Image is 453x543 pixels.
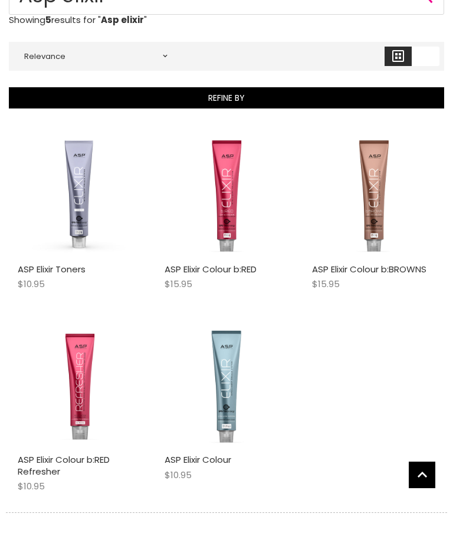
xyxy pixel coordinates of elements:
span: $10.95 [18,480,45,492]
a: ASP Elixir Colour b:RED [165,263,257,275]
a: ASP Elixir Colour b:RED Refresher [18,453,110,478]
span: $10.95 [165,469,192,481]
span: $15.95 [165,278,192,290]
strong: 5 [45,14,51,26]
img: ASP Elixir Colour b:BROWNS [312,134,435,257]
img: ASP Elixir Toners [18,134,141,257]
span: $10.95 [18,278,45,290]
img: ASP Elixir Colour [165,325,288,448]
a: ASP Elixir Colour [165,453,231,466]
a: ASP Elixir Colour b:BROWNS [312,263,426,275]
a: ASP Elixir Toners [18,263,86,275]
strong: Asp elixir [101,14,144,26]
span: $15.95 [312,278,340,290]
p: Showing results for " " [9,15,444,25]
img: ASP Elixir Colour b:RED Refresher [18,325,141,448]
img: ASP Elixir Colour b:RED [165,134,288,257]
button: Refine By [9,87,444,108]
